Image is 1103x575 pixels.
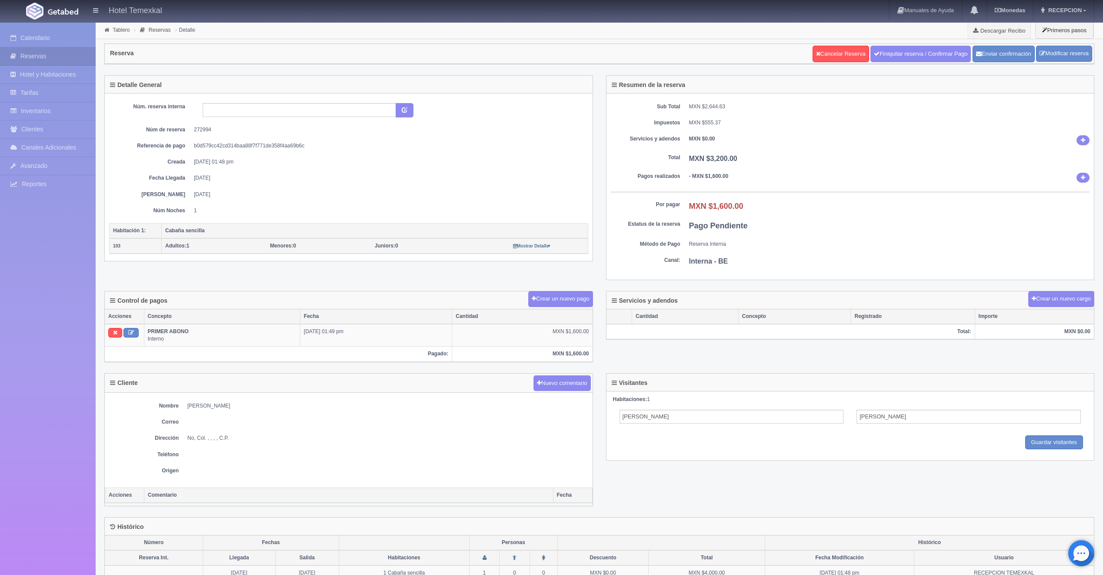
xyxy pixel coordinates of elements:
th: Comentario [144,488,553,503]
th: Fecha Modificación [765,550,914,565]
td: Interno [144,324,300,347]
th: Cabaña sencilla [162,223,588,238]
dt: Fecha Llegada [116,174,185,182]
button: Primeros pasos [1035,22,1093,39]
dt: Referencia de pago [116,142,185,150]
b: Pago Pendiente [689,221,748,230]
th: Número [105,535,203,550]
small: 103 [113,244,120,248]
dd: Reserva Interna [689,241,1090,248]
b: Monedas [995,7,1025,13]
input: Apellidos del Adulto [856,410,1081,424]
img: Getabed [48,8,78,15]
img: Getabed [26,3,43,20]
dt: Dirección [109,435,179,442]
h4: Histórico [110,524,144,530]
th: Importe [975,309,1094,324]
dd: [DATE] 01:48 pm [194,158,582,166]
h4: Control de pagos [110,298,167,304]
strong: Menores: [270,243,293,249]
th: Habitaciones [339,550,469,565]
dt: Estatus de la reserva [611,221,680,228]
b: Habitación 1: [113,227,146,234]
h4: Servicios y adendos [612,298,678,304]
strong: Juniors: [375,243,395,249]
dd: 272994 [194,126,582,134]
th: Total: [606,324,975,339]
th: Cantidad [452,309,593,324]
dd: [DATE] [194,174,582,182]
b: PRIMER ABONO [148,328,189,334]
td: [DATE] 01:49 pm [300,324,452,347]
li: Detalle [173,26,197,34]
th: Histórico [765,535,1094,550]
b: MXN $0.00 [689,136,715,142]
th: Concepto [738,309,851,324]
th: Concepto [144,309,300,324]
th: Total [649,550,765,565]
span: 0 [270,243,296,249]
dd: MXN $2,644.63 [689,103,1090,110]
dt: Nombre [109,402,179,410]
dt: Sub Total [611,103,680,110]
b: MXN $3,200.00 [689,155,737,162]
dd: 1 [194,207,582,214]
span: 0 [375,243,398,249]
a: Descargar Recibo [968,22,1030,39]
th: Acciones [105,488,144,503]
th: Cantidad [632,309,739,324]
th: Acciones [105,309,144,324]
h4: Visitantes [612,380,648,386]
th: MXN $1,600.00 [452,347,593,361]
dt: Canal: [611,257,680,264]
b: MXN $1,600.00 [689,202,743,211]
small: Mostrar Detalle [513,244,551,248]
th: MXN $0.00 [975,324,1094,339]
dd: b0d579cc42cd314baa88f7f771de358f4aa69b6c [194,142,582,150]
dd: No, Col. , , , , C.P. [187,435,588,442]
div: 1 [613,396,1088,403]
h4: Resumen de la reserva [612,82,686,88]
dt: Servicios y adendos [611,135,680,143]
dt: Método de Pago [611,241,680,248]
strong: Adultos: [165,243,187,249]
h4: Cliente [110,380,138,386]
dt: Pagos realizados [611,173,680,180]
dt: Origen [109,467,179,475]
dt: Total [611,154,680,161]
th: Registrado [851,309,975,324]
dt: Núm. reserva interna [116,103,185,110]
button: Crear un nuevo pago [528,291,593,307]
dt: Teléfono [109,451,179,458]
button: Crear un nuevo cargo [1028,291,1094,307]
td: MXN $1,600.00 [452,324,593,347]
th: Fecha [553,488,592,503]
a: Modificar reserva [1036,46,1092,62]
strong: Habitaciones: [613,396,647,402]
span: RECEPCION [1046,7,1082,13]
dd: [DATE] [194,191,582,198]
th: Llegada [203,550,275,565]
th: Pagado: [105,347,452,361]
th: Salida [275,550,339,565]
dt: Núm de reserva [116,126,185,134]
button: Enviar confirmación [973,46,1035,62]
a: Finiquitar reserva / Confirmar Pago [870,46,971,62]
th: Fechas [203,535,339,550]
a: Mostrar Detalle [513,243,551,249]
input: Guardar visitantes [1025,435,1083,450]
th: Descuento [557,550,648,565]
h4: Detalle General [110,82,162,88]
a: Tablero [113,27,130,33]
dd: [PERSON_NAME] [187,402,588,410]
th: Personas [469,535,557,550]
button: Nuevo comentario [533,375,591,391]
dd: MXN $555.37 [689,119,1090,127]
dt: [PERSON_NAME] [116,191,185,198]
th: Reserva Int. [105,550,203,565]
dt: Impuestos [611,119,680,127]
a: Cancelar Reserva [813,46,869,62]
b: - MXN $1,600.00 [689,173,729,179]
th: Usuario [914,550,1094,565]
a: Reservas [149,27,171,33]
